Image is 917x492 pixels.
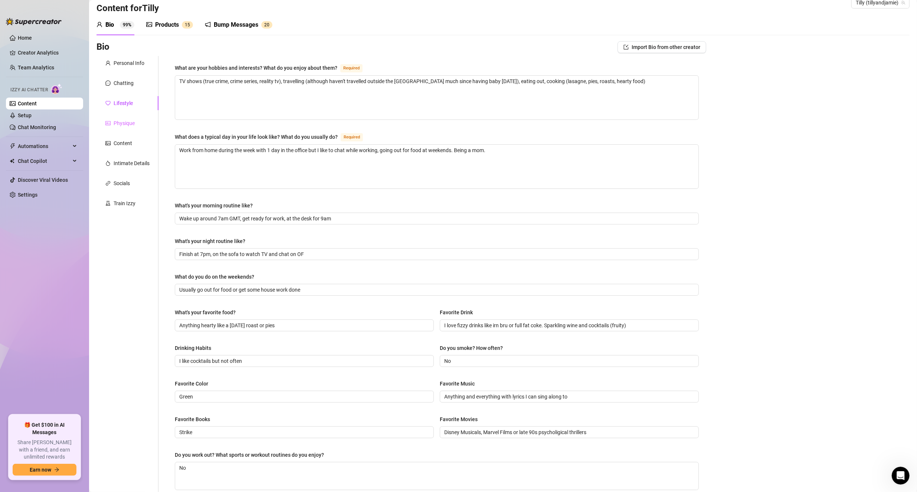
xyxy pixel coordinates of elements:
span: Earn now [30,467,51,473]
span: Chat Copilot [18,155,71,167]
div: What's your favorite food? [175,308,236,316]
button: Earn nowarrow-right [13,464,76,476]
span: message [105,81,111,86]
button: go back [5,3,19,17]
div: Bump Messages [214,20,258,29]
label: Do you work out? What sports or workout routines do you enjoy? [175,451,329,459]
span: 🎁 Get $100 in AI Messages [13,422,76,436]
a: Home [18,35,32,41]
label: What do you do on the weekends? [175,273,259,281]
a: Creator Analytics [18,47,77,59]
div: What's your night routine like? [175,237,245,245]
input: Drinking Habits [179,357,428,365]
span: Izzy AI Chatter [10,86,48,94]
span: picture [105,141,111,146]
sup: 99% [120,21,134,29]
img: logo-BBDzfeDw.svg [6,18,62,25]
span: Import Bio from other creator [632,44,700,50]
span: thunderbolt [10,143,16,149]
span: fire [105,161,111,166]
img: Chat Copilot [10,158,14,164]
label: Do you smoke? How often? [440,344,508,352]
span: notification [205,22,211,27]
input: Favorite Books [179,428,428,436]
a: Setup [18,112,32,118]
div: Favorite Books [175,415,210,423]
span: disappointed reaction [99,415,118,430]
label: What does a typical day in your life look like? What do you usually do? [175,132,371,141]
div: Physique [114,119,135,127]
span: 😃 [141,415,152,430]
button: Collapse window [223,3,237,17]
span: link [105,181,111,186]
div: Favorite Color [175,380,208,388]
label: What are your hobbies and interests? What do you enjoy about them? [175,63,371,72]
label: What's your morning routine like? [175,201,258,210]
div: Bio [105,20,114,29]
div: Drinking Habits [175,344,211,352]
span: user [96,22,102,27]
input: What's your morning routine like? [179,214,693,223]
span: 5 [187,22,190,27]
span: Required [341,133,363,141]
input: Favorite Movies [444,428,693,436]
sup: 15 [182,21,193,29]
span: heart [105,101,111,106]
div: Favorite Drink [440,308,473,316]
div: Do you work out? What sports or workout routines do you enjoy? [175,451,324,459]
textarea: Do you work out? What sports or workout routines do you enjoy? [175,462,698,490]
div: Chatting [114,79,134,87]
div: What are your hobbies and interests? What do you enjoy about them? [175,64,337,72]
img: AI Chatter [51,83,62,94]
span: picture [146,22,152,27]
div: Did this answer your question? [9,408,246,416]
label: Favorite Movies [440,415,483,423]
span: import [623,45,629,50]
textarea: What are your hobbies and interests? What do you enjoy about them? [175,76,698,119]
div: Intimate Details [114,159,150,167]
span: 0 [267,22,269,27]
h3: Content for Tilly [96,3,159,14]
div: Socials [114,179,130,187]
div: Favorite Music [440,380,475,388]
div: Do you smoke? How often? [440,344,503,352]
input: Do you smoke? How often? [444,357,693,365]
a: Discover Viral Videos [18,177,68,183]
h3: Bio [96,41,109,53]
span: user [105,60,111,66]
label: Favorite Books [175,415,215,423]
sup: 20 [261,21,272,29]
input: What's your favorite food? [179,321,428,329]
span: 1 [185,22,187,27]
label: Drinking Habits [175,344,216,352]
div: Favorite Movies [440,415,478,423]
span: 2 [264,22,267,27]
input: Favorite Drink [444,321,693,329]
div: What does a typical day in your life look like? What do you usually do? [175,133,338,141]
span: Required [340,64,363,72]
div: Close [237,3,250,16]
div: Train Izzy [114,199,135,207]
span: 😞 [103,415,114,430]
span: 😐 [122,415,133,430]
div: What's your morning routine like? [175,201,253,210]
div: Products [155,20,179,29]
span: experiment [105,201,111,206]
span: Share [PERSON_NAME] with a friend, and earn unlimited rewards [13,439,76,461]
label: Favorite Drink [440,308,478,316]
a: Chat Monitoring [18,124,56,130]
a: Team Analytics [18,65,54,70]
a: Content [18,101,37,106]
a: Settings [18,192,37,198]
span: neutral face reaction [118,415,137,430]
span: smiley reaction [137,415,157,430]
iframe: Intercom live chat [892,467,910,485]
div: Lifestyle [114,99,133,107]
button: Import Bio from other creator [618,41,706,53]
span: arrow-right [54,467,59,472]
div: Personal Info [114,59,144,67]
label: What's your night routine like? [175,237,250,245]
input: What's your night routine like? [179,250,693,258]
span: Automations [18,140,71,152]
label: Favorite Color [175,380,213,388]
